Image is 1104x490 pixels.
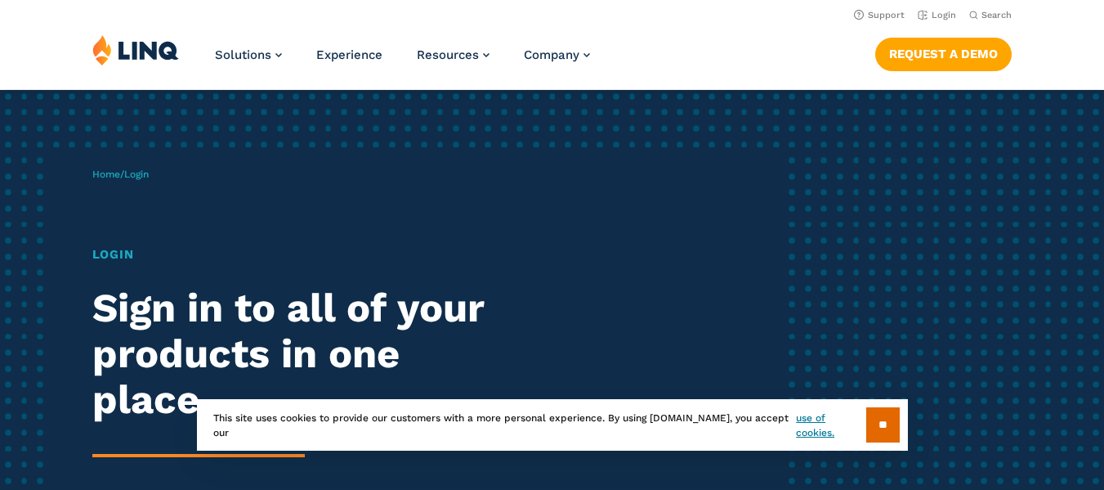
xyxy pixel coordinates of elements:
[215,47,282,62] a: Solutions
[92,34,179,65] img: LINQ | K‑12 Software
[316,47,382,62] a: Experience
[854,10,905,20] a: Support
[875,38,1012,70] a: Request a Demo
[981,10,1012,20] span: Search
[215,34,590,88] nav: Primary Navigation
[197,399,908,451] div: This site uses cookies to provide our customers with a more personal experience. By using [DOMAIN...
[875,34,1012,70] nav: Button Navigation
[92,285,518,423] h2: Sign in to all of your products in one place.
[124,169,149,180] span: Login
[918,10,956,20] a: Login
[969,9,1012,21] button: Open Search Bar
[796,411,865,440] a: use of cookies.
[215,47,271,62] span: Solutions
[92,169,120,180] a: Home
[417,47,489,62] a: Resources
[92,245,518,264] h1: Login
[92,169,149,180] span: /
[524,47,579,62] span: Company
[417,47,479,62] span: Resources
[524,47,590,62] a: Company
